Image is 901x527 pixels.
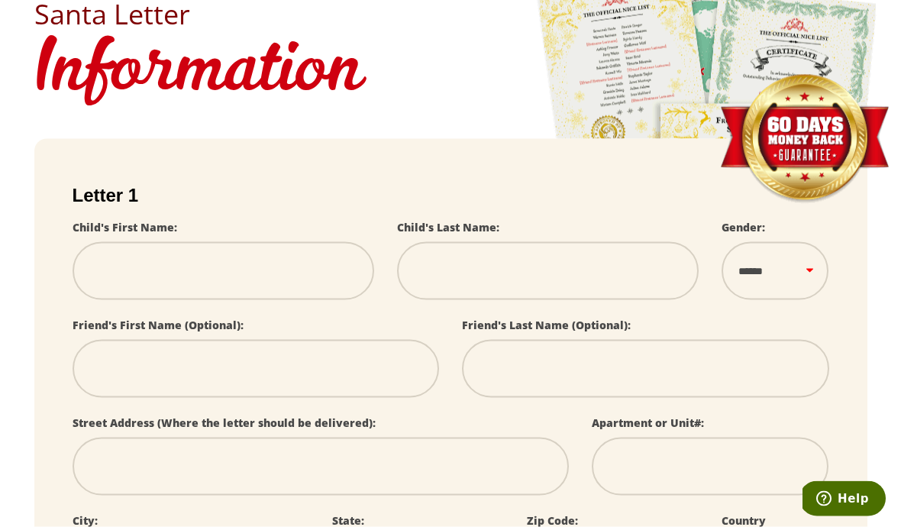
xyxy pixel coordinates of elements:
h2: Santa Letter [34,1,867,28]
label: Apartment or Unit#: [592,415,704,430]
label: Street Address (Where the letter should be delivered): [73,415,376,430]
label: Child's Last Name: [397,220,499,234]
img: Money Back Guarantee [719,74,890,205]
h2: Letter 1 [73,185,829,206]
h1: Information [34,28,867,116]
iframe: Opens a widget where you can find more information [803,481,886,519]
label: Friend's First Name (Optional): [73,318,244,332]
label: Child's First Name: [73,220,177,234]
label: Friend's Last Name (Optional): [462,318,631,332]
label: Gender: [722,220,765,234]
